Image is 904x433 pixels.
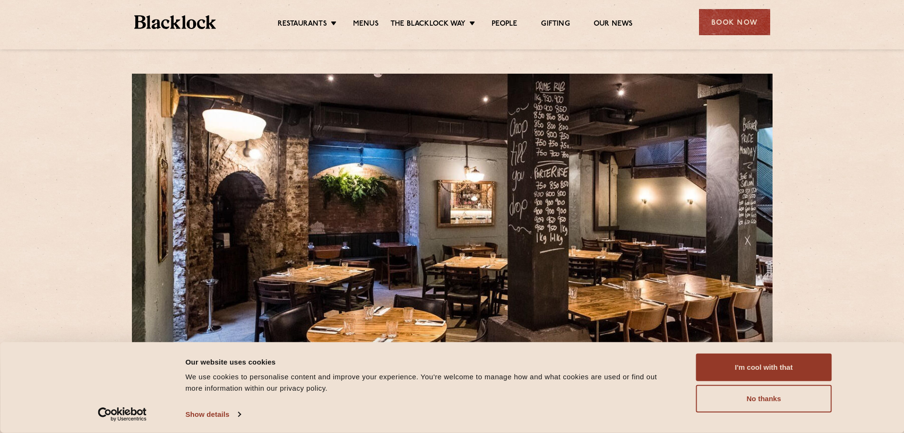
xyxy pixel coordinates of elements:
div: Our website uses cookies [186,356,675,367]
a: Restaurants [278,19,327,30]
a: Usercentrics Cookiebot - opens in a new window [81,407,164,422]
button: I'm cool with that [696,354,832,381]
a: Menus [353,19,379,30]
img: BL_Textured_Logo-footer-cropped.svg [134,15,216,29]
a: People [492,19,517,30]
a: The Blacklock Way [391,19,466,30]
button: No thanks [696,385,832,413]
div: Book Now [699,9,770,35]
a: Our News [594,19,633,30]
a: Gifting [541,19,569,30]
a: Show details [186,407,241,422]
div: We use cookies to personalise content and improve your experience. You're welcome to manage how a... [186,371,675,394]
